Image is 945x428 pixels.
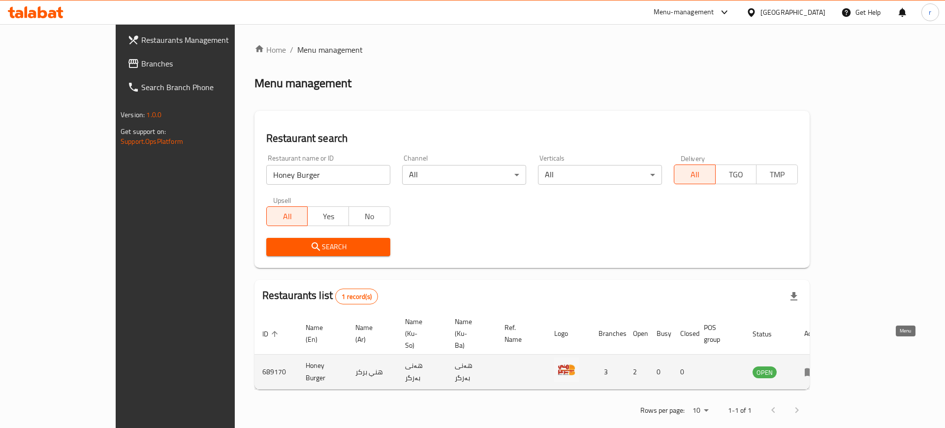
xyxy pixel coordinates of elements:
[266,206,308,226] button: All
[678,167,712,182] span: All
[654,6,714,18] div: Menu-management
[120,75,274,99] a: Search Branch Phone
[674,165,716,184] button: All
[120,52,274,75] a: Branches
[266,238,390,256] button: Search
[266,165,390,185] input: Search for restaurant name or ID..
[649,313,672,355] th: Busy
[672,355,696,390] td: 0
[121,135,183,148] a: Support.OpsPlatform
[141,81,266,93] span: Search Branch Phone
[254,75,351,91] h2: Menu management
[625,313,649,355] th: Open
[591,313,625,355] th: Branches
[649,355,672,390] td: 0
[591,355,625,390] td: 3
[141,34,266,46] span: Restaurants Management
[728,404,752,417] p: 1-1 of 1
[625,355,649,390] td: 2
[455,316,485,351] span: Name (Ku-Ba)
[720,167,753,182] span: TGO
[262,288,378,304] h2: Restaurants list
[297,44,363,56] span: Menu management
[704,322,733,345] span: POS group
[402,165,526,185] div: All
[290,44,293,56] li: /
[640,404,685,417] p: Rows per page:
[447,355,497,390] td: هەنی بەرگر
[307,206,349,226] button: Yes
[546,313,591,355] th: Logo
[120,28,274,52] a: Restaurants Management
[262,328,281,340] span: ID
[336,292,378,301] span: 1 record(s)
[141,58,266,69] span: Branches
[146,108,161,121] span: 1.0.0
[271,209,304,224] span: All
[782,285,806,308] div: Export file
[298,355,347,390] td: Honey Burger
[929,7,931,18] span: r
[121,108,145,121] span: Version:
[715,165,757,184] button: TGO
[554,358,579,382] img: Honey Burger
[397,355,447,390] td: هەنی بەرگر
[355,322,385,345] span: Name (Ar)
[254,44,810,56] nav: breadcrumb
[796,313,830,355] th: Action
[760,167,794,182] span: TMP
[335,289,378,304] div: Total records count
[753,328,785,340] span: Status
[504,322,535,345] span: Ref. Name
[405,316,435,351] span: Name (Ku-So)
[760,7,825,18] div: [GEOGRAPHIC_DATA]
[121,125,166,138] span: Get support on:
[348,206,390,226] button: No
[538,165,662,185] div: All
[266,131,798,146] h2: Restaurant search
[689,403,712,418] div: Rows per page:
[274,241,382,253] span: Search
[672,313,696,355] th: Closed
[312,209,345,224] span: Yes
[753,366,777,378] div: OPEN
[353,209,386,224] span: No
[273,197,291,203] label: Upsell
[756,165,798,184] button: TMP
[254,355,298,390] td: 689170
[306,322,336,345] span: Name (En)
[753,367,777,378] span: OPEN
[347,355,397,390] td: هني بركر
[681,155,705,162] label: Delivery
[254,313,830,390] table: enhanced table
